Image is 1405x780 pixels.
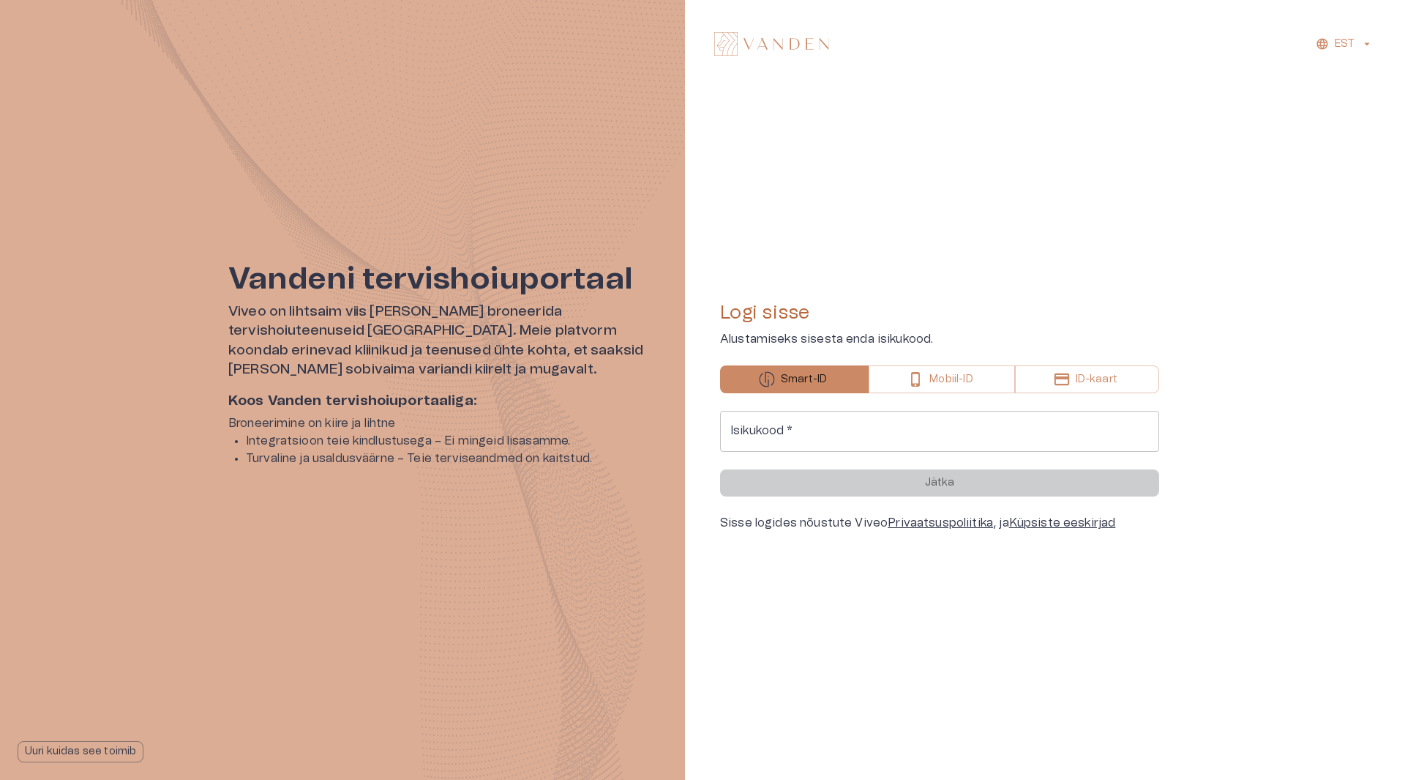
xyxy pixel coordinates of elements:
[869,365,1014,393] button: Mobiil-ID
[1335,37,1355,52] p: EST
[720,301,1159,324] h4: Logi sisse
[714,32,829,56] img: Vanden logo
[1291,713,1405,754] iframe: Help widget launcher
[1076,372,1117,387] p: ID-kaart
[720,514,1159,532] div: Sisse logides nõustute Viveo , ja
[18,741,143,762] button: Uuri kuidas see toimib
[888,517,993,529] a: Privaatsuspoliitika
[1009,517,1116,529] a: Küpsiste eeskirjad
[1015,365,1159,393] button: ID-kaart
[720,365,869,393] button: Smart-ID
[781,372,827,387] p: Smart-ID
[1314,34,1376,55] button: EST
[720,330,1159,348] p: Alustamiseks sisesta enda isikukood.
[25,744,136,759] p: Uuri kuidas see toimib
[929,372,973,387] p: Mobiil-ID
